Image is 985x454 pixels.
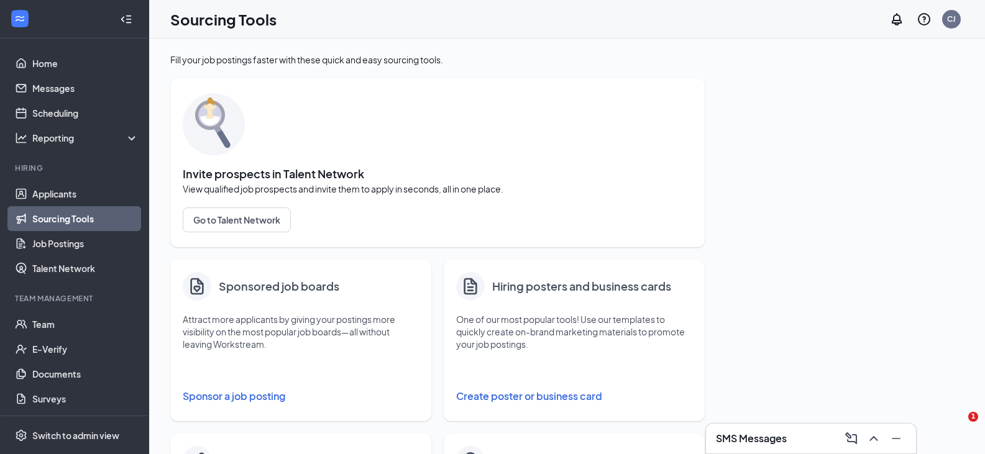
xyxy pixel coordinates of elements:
div: Hiring [15,163,136,173]
h1: Sourcing Tools [170,9,277,30]
button: Go to Talent Network [183,207,291,232]
div: Reporting [32,132,139,144]
div: Team Management [15,293,136,304]
svg: QuestionInfo [917,12,932,27]
h4: Hiring posters and business cards [492,278,671,295]
a: Go to Talent Network [183,207,692,232]
span: 1 [968,412,978,422]
svg: Settings [15,429,27,442]
a: Job Postings [32,231,139,256]
iframe: Intercom live chat [943,412,973,442]
a: Scheduling [32,101,139,125]
button: Sponsor a job posting [183,384,419,409]
div: Fill your job postings faster with these quick and easy sourcing tools. [170,53,705,66]
div: CJ [947,14,956,24]
a: Sourcing Tools [32,206,139,231]
div: Switch to admin view [32,429,119,442]
a: Applicants [32,181,139,206]
p: One of our most popular tools! Use our templates to quickly create on-brand marketing materials t... [456,313,692,350]
a: Documents [32,361,139,386]
svg: ChevronUp [866,431,881,446]
svg: Analysis [15,132,27,144]
a: Team [32,312,139,337]
svg: Collapse [120,13,132,25]
span: Invite prospects in Talent Network [183,168,692,180]
svg: Notifications [889,12,904,27]
svg: WorkstreamLogo [14,12,26,25]
svg: Minimize [889,431,904,446]
img: clipboard [187,276,207,296]
svg: ComposeMessage [844,431,859,446]
svg: Document [460,276,480,297]
button: Create poster or business card [456,384,692,409]
h4: Sponsored job boards [219,278,339,295]
button: Minimize [886,429,906,448]
button: ComposeMessage [841,429,861,448]
a: E-Verify [32,337,139,361]
a: Surveys [32,386,139,411]
a: Home [32,51,139,76]
p: Attract more applicants by giving your postings more visibility on the most popular job boards—al... [183,313,419,350]
img: sourcing-tools [183,93,245,155]
button: ChevronUp [864,429,884,448]
a: Talent Network [32,256,139,281]
span: View qualified job prospects and invite them to apply in seconds, all in one place. [183,183,692,195]
h3: SMS Messages [716,432,787,445]
a: Messages [32,76,139,101]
